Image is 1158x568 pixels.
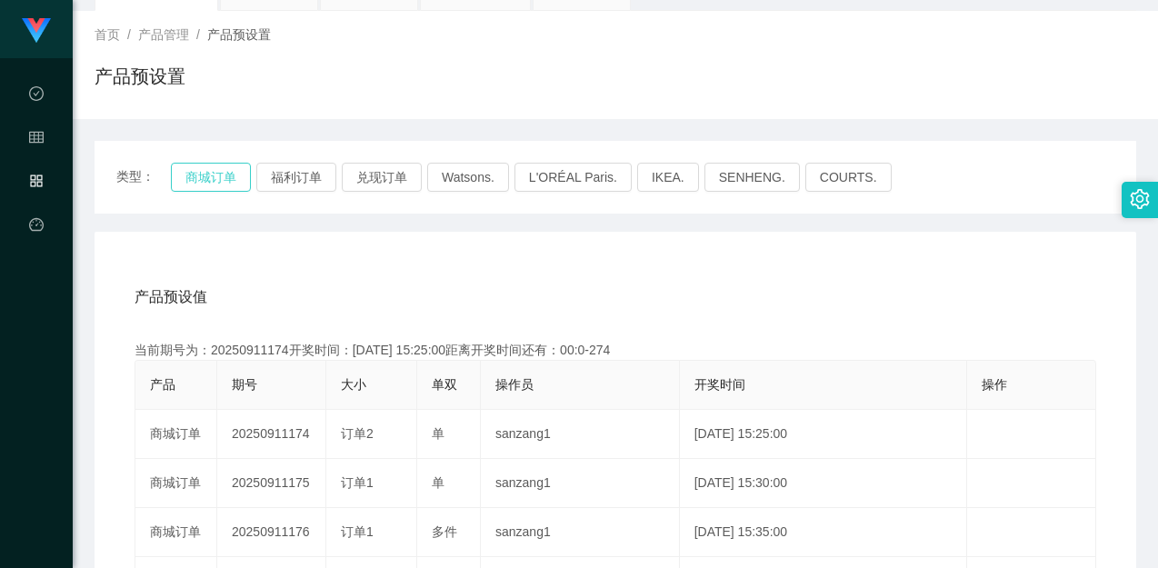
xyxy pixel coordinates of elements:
[694,377,745,392] span: 开奖时间
[116,163,171,192] span: 类型：
[135,286,207,308] span: 产品预设值
[680,508,967,557] td: [DATE] 15:35:00
[217,410,326,459] td: 20250911174
[514,163,632,192] button: L'ORÉAL Paris.
[29,207,44,391] a: 图标: dashboard平台首页
[135,341,1096,360] div: 当前期号为：20250911174开奖时间：[DATE] 15:25:00距离开奖时间还有：00:0-274
[232,377,257,392] span: 期号
[341,524,374,539] span: 订单1
[217,459,326,508] td: 20250911175
[481,508,680,557] td: sanzang1
[171,163,251,192] button: 商城订单
[637,163,699,192] button: IKEA.
[481,459,680,508] td: sanzang1
[29,165,44,202] i: 图标: appstore-o
[432,524,457,539] span: 多件
[256,163,336,192] button: 福利订单
[680,410,967,459] td: [DATE] 15:25:00
[432,475,444,490] span: 单
[22,18,51,44] img: logo.9652507e.png
[427,163,509,192] button: Watsons.
[135,459,217,508] td: 商城订单
[29,78,44,115] i: 图标: check-circle-o
[341,377,366,392] span: 大小
[135,508,217,557] td: 商城订单
[432,426,444,441] span: 单
[127,27,131,42] span: /
[196,27,200,42] span: /
[1130,189,1150,209] i: 图标: setting
[805,163,892,192] button: COURTS.
[207,27,271,42] span: 产品预设置
[29,131,44,293] span: 会员管理
[680,459,967,508] td: [DATE] 15:30:00
[342,163,422,192] button: 兑现订单
[29,87,44,249] span: 数据中心
[341,426,374,441] span: 订单2
[95,27,120,42] span: 首页
[95,63,185,90] h1: 产品预设置
[135,410,217,459] td: 商城订单
[150,377,175,392] span: 产品
[982,377,1007,392] span: 操作
[217,508,326,557] td: 20250911176
[341,475,374,490] span: 订单1
[495,377,534,392] span: 操作员
[29,174,44,336] span: 产品管理
[481,410,680,459] td: sanzang1
[29,122,44,158] i: 图标: table
[432,377,457,392] span: 单双
[138,27,189,42] span: 产品管理
[704,163,800,192] button: SENHENG.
